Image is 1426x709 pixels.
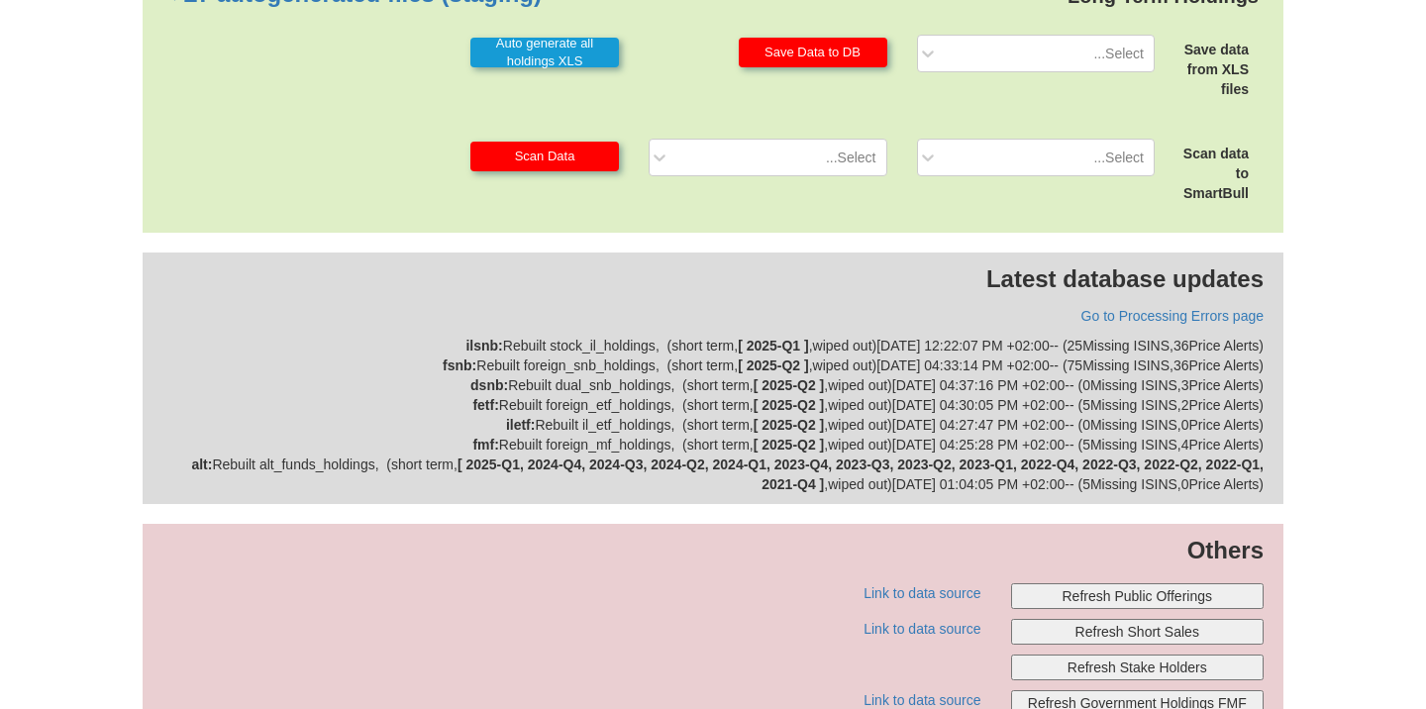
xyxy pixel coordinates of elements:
[162,534,1264,567] p: Others
[1081,308,1264,324] a: Go to Processing Errors page
[826,148,876,167] div: Select...
[739,38,887,67] button: Save Data to DB
[1011,583,1265,609] button: Refresh Public Offerings
[162,455,1264,494] div: Rebuilt alt_funds_holdings , ( short term , , wiped out ) [DATE] 01:04:05 PM +02:00 -- ( 5 Missin...
[443,357,476,373] strong: fsnb :
[864,585,980,601] a: Link to data source
[754,397,825,413] b: [ 2025-Q2 ]
[738,357,809,373] b: [ 2025-Q2 ]
[162,355,1264,375] div: Rebuilt foreign_snb_holdings , ( short term , , wiped out ) [DATE] 04:33:14 PM +02:00 -- ( 75 Mis...
[1093,148,1144,167] div: Select...
[162,395,1264,415] div: Rebuilt foreign_etf_holdings , ( short term , , wiped out ) [DATE] 04:30:05 PM +02:00 -- ( 5 Miss...
[738,338,809,354] b: [ 2025-Q1 ]
[1011,619,1265,645] button: Refresh Short Sales
[162,262,1264,296] p: Latest database updates
[162,415,1264,435] div: Rebuilt il_etf_holdings , ( short term , , wiped out ) [DATE] 04:27:47 PM +02:00 -- ( 0 Missing I...
[754,417,825,433] b: [ 2025-Q2 ]
[1093,44,1144,63] div: Select...
[754,377,825,393] b: [ 2025-Q2 ]
[1170,144,1249,203] div: Scan data to SmartBull
[472,437,498,453] strong: fmf :
[472,397,498,413] strong: fetf :
[162,435,1264,455] div: Rebuilt foreign_mf_holdings , ( short term , , wiped out ) [DATE] 04:25:28 PM +02:00 -- ( 5 Missi...
[458,456,1264,492] b: [ 2025-Q1, 2024-Q4, 2024-Q3, 2024-Q2, 2024-Q1, 2023-Q4, 2023-Q3, 2023-Q2, 2023-Q1, 2022-Q4, 2022-...
[754,437,825,453] b: [ 2025-Q2 ]
[162,375,1264,395] div: Rebuilt dual_snb_holdings , ( short term , , wiped out ) [DATE] 04:37:16 PM +02:00 -- ( 0 Missing...
[864,692,980,708] a: Link to data source
[465,338,502,354] strong: ilsnb :
[470,142,619,171] button: Scan Data
[470,38,619,67] button: Auto generate all holdings XLS
[1170,40,1249,99] div: Save data from XLS files
[864,621,980,637] a: Link to data source
[506,417,536,433] strong: iletf :
[162,336,1264,355] div: Rebuilt stock_il_holdings , ( short term , , wiped out ) [DATE] 12:22:07 PM +02:00 -- ( 25 Missin...
[191,456,212,472] strong: alt :
[470,377,508,393] strong: dsnb :
[1011,655,1265,680] button: Refresh Stake Holders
